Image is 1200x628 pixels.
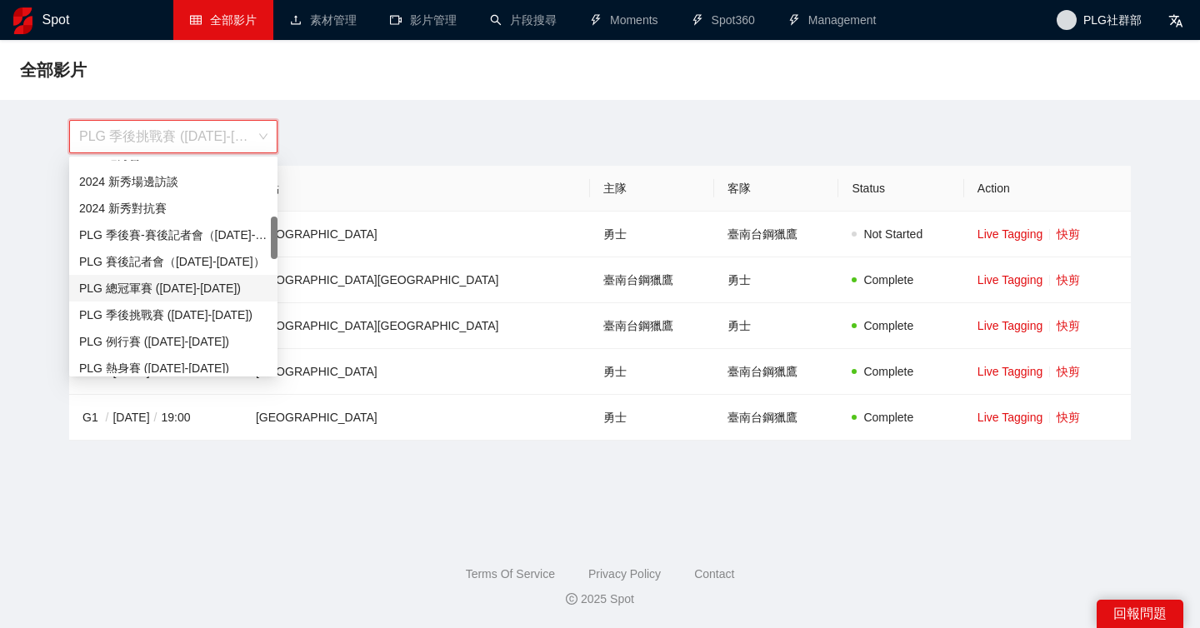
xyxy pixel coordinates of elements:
[79,252,267,271] div: PLG 賽後記者會（[DATE]-[DATE]）
[590,13,658,27] a: thunderboltMoments
[69,302,277,328] div: PLG 季後挑戰賽 (2023-2024)
[1057,227,1080,241] a: 快剪
[838,166,963,212] th: Status
[590,257,714,303] td: 臺南台鋼獵鷹
[20,57,87,83] span: 全部影片
[69,395,242,441] td: G1 [DATE] 19:00
[977,227,1042,241] a: Live Tagging
[714,349,838,395] td: 臺南台鋼獵鷹
[210,13,257,27] span: 全部影片
[977,365,1042,378] a: Live Tagging
[692,13,755,27] a: thunderboltSpot360
[290,13,357,27] a: upload素材管理
[102,411,113,424] span: /
[79,172,267,191] div: 2024 新秀場邊訪談
[714,395,838,441] td: 臺南台鋼獵鷹
[863,273,913,287] span: Complete
[590,395,714,441] td: 勇士
[788,13,877,27] a: thunderboltManagement
[977,411,1042,424] a: Live Tagging
[390,13,457,27] a: video-camera影片管理
[590,166,714,212] th: 主隊
[694,567,734,581] a: Contact
[69,222,277,248] div: PLG 季後賽-賽後記者會（2023-2024）
[69,248,277,275] div: PLG 賽後記者會（2023-2024）
[714,212,838,257] td: 臺南台鋼獵鷹
[490,13,557,27] a: search片段搜尋
[69,328,277,355] div: PLG 例行賽 (2023-2024)
[242,257,590,303] td: [GEOGRAPHIC_DATA][GEOGRAPHIC_DATA]
[79,226,267,244] div: PLG 季後賽-賽後記者會（[DATE]-[DATE]）
[242,395,590,441] td: [GEOGRAPHIC_DATA]
[79,279,267,297] div: PLG 總冠軍賽 ([DATE]-[DATE])
[13,590,1187,608] div: 2025 Spot
[242,166,590,212] th: 地點
[69,355,277,381] div: PLG 熱身賽 (2023-2024)
[242,349,590,395] td: [GEOGRAPHIC_DATA]
[863,319,913,332] span: Complete
[590,212,714,257] td: 勇士
[714,303,838,349] td: 勇士
[79,199,267,217] div: 2024 新秀對抗賽
[964,166,1131,212] th: Action
[566,593,577,605] span: copyright
[79,306,267,324] div: PLG 季後挑戰賽 ([DATE]-[DATE])
[466,567,555,581] a: Terms Of Service
[977,319,1042,332] a: Live Tagging
[714,166,838,212] th: 客隊
[863,365,913,378] span: Complete
[588,567,661,581] a: Privacy Policy
[590,349,714,395] td: 勇士
[1057,319,1080,332] a: 快剪
[190,14,202,26] span: table
[69,275,277,302] div: PLG 總冠軍賽 (2023-2024)
[69,195,277,222] div: 2024 新秀對抗賽
[150,411,162,424] span: /
[1097,600,1183,628] div: 回報問題
[1057,411,1080,424] a: 快剪
[1057,365,1080,378] a: 快剪
[863,411,913,424] span: Complete
[79,121,267,152] span: PLG 季後挑戰賽 (2024-2025)
[977,273,1042,287] a: Live Tagging
[79,359,267,377] div: PLG 熱身賽 ([DATE]-[DATE])
[69,168,277,195] div: 2024 新秀場邊訪談
[242,303,590,349] td: [GEOGRAPHIC_DATA][GEOGRAPHIC_DATA]
[714,257,838,303] td: 勇士
[1057,273,1080,287] a: 快剪
[242,212,590,257] td: [GEOGRAPHIC_DATA]
[863,227,922,241] span: Not Started
[79,332,267,351] div: PLG 例行賽 ([DATE]-[DATE])
[590,303,714,349] td: 臺南台鋼獵鷹
[13,7,32,34] img: logo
